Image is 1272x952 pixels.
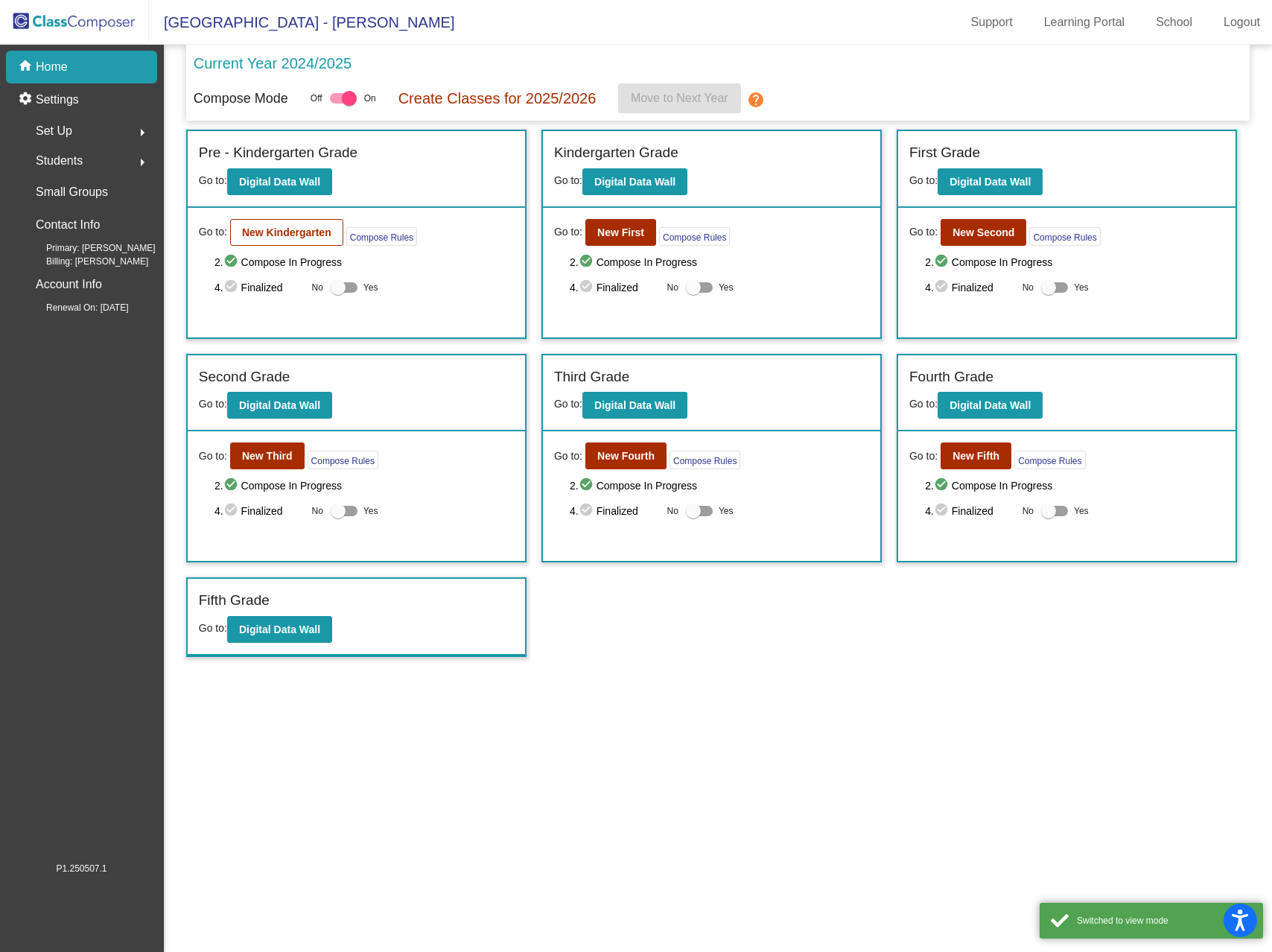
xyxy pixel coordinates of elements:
span: Go to: [909,448,938,464]
span: Move to Next Year [632,92,729,104]
b: New Second [953,226,1014,238]
a: Support [959,10,1025,34]
label: Fourth Grade [909,366,993,388]
span: 4. Finalized [570,279,660,296]
span: 2. Compose In Progress [570,477,869,495]
span: 2. Compose In Progress [214,253,514,271]
mat-icon: arrow_right [133,124,151,142]
span: [GEOGRAPHIC_DATA] - [PERSON_NAME] [149,10,454,34]
span: No [1023,504,1034,518]
span: 4. Finalized [925,279,1015,296]
button: New Third [230,442,305,469]
a: School [1144,10,1204,34]
span: 2. Compose In Progress [925,477,1224,495]
span: 2. Compose In Progress [925,253,1224,271]
label: Fifth Grade [199,590,270,612]
button: Digital Data Wall [582,168,687,195]
span: Set Up [36,121,72,142]
span: Go to: [199,398,227,410]
label: Kindergarten Grade [554,142,678,164]
mat-icon: help [747,91,765,109]
span: Yes [719,279,734,296]
button: Compose Rules [1029,227,1100,246]
span: Go to: [554,174,582,186]
b: Digital Data Wall [239,623,320,635]
button: Compose Rules [670,451,740,469]
p: Compose Mode [194,89,288,109]
span: Go to: [909,174,938,186]
span: 4. Finalized [925,502,1015,520]
p: Settings [36,91,79,109]
span: 4. Finalized [214,279,305,296]
button: Digital Data Wall [938,168,1043,195]
p: Account Info [36,274,102,295]
mat-icon: check_circle [579,502,597,520]
mat-icon: check_circle [579,477,597,495]
span: Off [311,92,322,105]
b: New First [597,226,644,238]
span: 2. Compose In Progress [214,477,514,495]
button: Compose Rules [346,227,417,246]
mat-icon: home [18,58,36,76]
b: Digital Data Wall [594,399,675,411]
mat-icon: check_circle [934,253,952,271]
span: Yes [363,502,378,520]
label: First Grade [909,142,980,164]
span: 4. Finalized [570,502,660,520]
mat-icon: check_circle [579,279,597,296]
span: No [667,504,678,518]
button: Digital Data Wall [582,392,687,419]
span: Renewal On: [DATE] [22,301,128,314]
span: No [311,504,322,518]
span: Go to: [199,622,227,634]
button: New Fourth [585,442,667,469]
span: Go to: [554,224,582,240]
mat-icon: check_circle [934,502,952,520]
span: Go to: [554,448,582,464]
b: Digital Data Wall [950,176,1031,188]
button: Digital Data Wall [227,616,332,643]
div: Switched to view mode [1077,914,1252,927]
mat-icon: check_circle [579,253,597,271]
label: Second Grade [199,366,290,388]
b: Digital Data Wall [594,176,675,188]
button: Compose Rules [308,451,378,469]
b: New Kindergarten [242,226,331,238]
p: Current Year 2024/2025 [194,52,352,74]
span: Go to: [199,224,227,240]
span: Go to: [199,448,227,464]
label: Pre - Kindergarten Grade [199,142,357,164]
span: 2. Compose In Progress [570,253,869,271]
span: 4. Finalized [214,502,305,520]
p: Contact Info [36,215,100,235]
b: New Fifth [953,450,999,462]
span: Yes [719,502,734,520]
button: Digital Data Wall [227,168,332,195]
label: Third Grade [554,366,629,388]
b: Digital Data Wall [239,176,320,188]
span: No [311,281,322,294]
mat-icon: check_circle [223,279,241,296]
span: No [1023,281,1034,294]
button: New First [585,219,656,246]
span: Go to: [554,398,582,410]
span: On [364,92,376,105]
mat-icon: check_circle [223,253,241,271]
b: Digital Data Wall [950,399,1031,411]
b: Digital Data Wall [239,399,320,411]
mat-icon: check_circle [934,279,952,296]
button: Compose Rules [1014,451,1085,469]
span: Go to: [909,398,938,410]
button: Move to Next Year [618,83,741,113]
span: Yes [363,279,378,296]
button: New Second [941,219,1026,246]
mat-icon: settings [18,91,36,109]
span: Go to: [909,224,938,240]
button: Compose Rules [659,227,730,246]
mat-icon: check_circle [223,502,241,520]
a: Learning Portal [1032,10,1137,34]
button: New Kindergarten [230,219,343,246]
button: New Fifth [941,442,1011,469]
span: Primary: [PERSON_NAME] [22,241,156,255]
p: Home [36,58,68,76]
